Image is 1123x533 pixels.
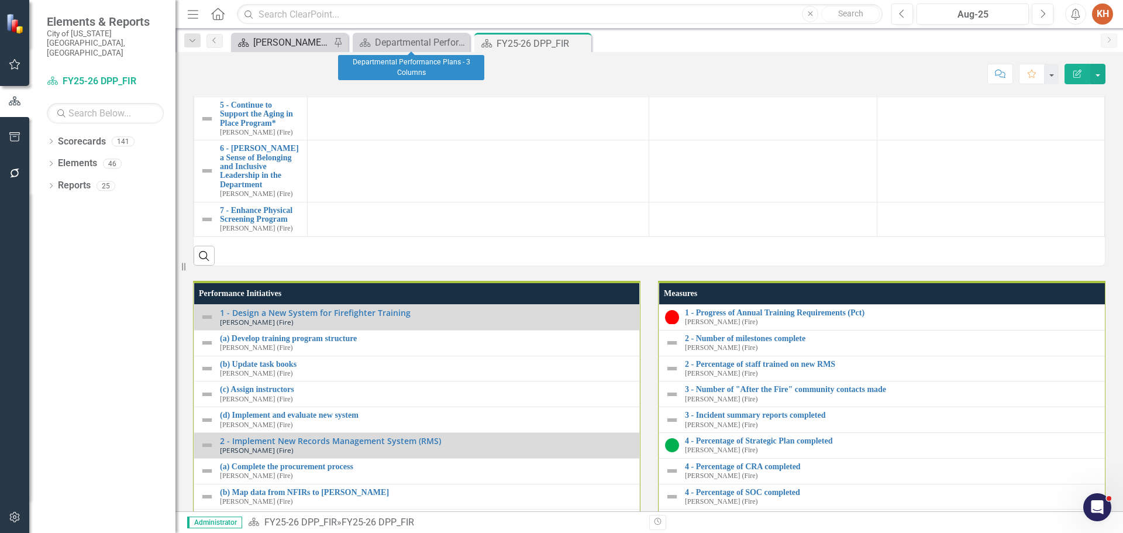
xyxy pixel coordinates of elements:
[649,140,877,202] td: Double-Click to Edit
[200,112,214,126] img: Not Defined
[220,360,633,369] a: (b) Update task books
[264,517,337,528] a: FY25-26 DPP_FIR
[659,381,1109,407] td: Double-Click to Edit Right Click for Context Menu
[234,35,330,50] a: [PERSON_NAME]'s Home
[685,488,1103,497] a: 4 - Percentage of SOC completed
[685,462,1103,471] a: 4 - Percentage of CRA completed
[685,396,758,403] small: [PERSON_NAME] (Fire)
[200,362,214,376] img: Not Defined
[200,438,214,452] img: Not Defined
[497,36,588,51] div: FY25-26 DPP_FIR
[194,140,308,202] td: Double-Click to Edit Right Click for Context Menu
[877,97,1104,140] td: Double-Click to Edit
[659,458,1109,484] td: Double-Click to Edit Right Click for Context Menu
[220,206,301,224] a: 7 - Enhance Physical Screening Program
[1092,4,1113,25] button: KH
[220,318,294,326] small: [PERSON_NAME] (Fire)
[237,4,883,25] input: Search ClearPoint...
[375,35,467,50] div: Departmental Performance Plans - 3 Columns
[659,356,1109,381] td: Double-Click to Edit Right Click for Context Menu
[665,490,679,504] img: Not Defined
[47,15,164,29] span: Elements & Reports
[194,432,640,458] td: Double-Click to Edit Right Click for Context Menu
[200,387,214,401] img: Not Defined
[921,8,1025,22] div: Aug-25
[220,144,301,189] a: 6 - [PERSON_NAME] a Sense of Belonging and Inclusive Leadership in the Department
[220,436,633,445] a: 2 - Implement New Records Management System (RMS)
[200,212,214,226] img: Not Defined
[220,225,293,232] small: [PERSON_NAME] (Fire)
[659,407,1109,433] td: Double-Click to Edit Right Click for Context Menu
[877,202,1104,236] td: Double-Click to Edit
[917,4,1029,25] button: Aug-25
[220,462,633,471] a: (a) Complete the procurement process
[308,140,649,202] td: Double-Click to Edit
[659,330,1109,356] td: Double-Click to Edit Right Click for Context Menu
[47,75,164,88] a: FY25-26 DPP_FIR
[220,488,633,497] a: (b) Map data from NFIRs to [PERSON_NAME]
[685,411,1103,419] a: 3 - Incident summary reports completed
[659,484,1109,510] td: Double-Click to Edit Right Click for Context Menu
[194,202,308,236] td: Double-Click to Edit Right Click for Context Menu
[685,421,758,429] small: [PERSON_NAME] (Fire)
[659,305,1109,331] td: Double-Click to Edit Right Click for Context Menu
[877,140,1104,202] td: Double-Click to Edit
[220,446,294,454] small: [PERSON_NAME] (Fire)
[685,344,758,352] small: [PERSON_NAME] (Fire)
[220,421,293,429] small: [PERSON_NAME] (Fire)
[649,97,877,140] td: Double-Click to Edit
[220,129,293,136] small: [PERSON_NAME] (Fire)
[665,336,679,350] img: Not Defined
[220,344,293,352] small: [PERSON_NAME] (Fire)
[58,179,91,192] a: Reports
[665,310,679,324] img: Below Target
[659,432,1109,458] td: Double-Click to Edit Right Click for Context Menu
[685,334,1103,343] a: 2 - Number of milestones complete
[194,97,308,140] td: Double-Click to Edit Right Click for Context Menu
[103,159,122,169] div: 46
[220,472,293,480] small: [PERSON_NAME] (Fire)
[685,498,758,506] small: [PERSON_NAME] (Fire)
[200,413,214,427] img: Not Defined
[220,411,633,419] a: (d) Implement and evaluate new system
[6,13,26,33] img: ClearPoint Strategy
[194,305,640,331] td: Double-Click to Edit Right Click for Context Menu
[685,446,758,454] small: [PERSON_NAME] (Fire)
[220,396,293,403] small: [PERSON_NAME] (Fire)
[665,438,679,452] img: On Target
[685,318,758,326] small: [PERSON_NAME] (Fire)
[47,29,164,57] small: City of [US_STATE][GEOGRAPHIC_DATA], [GEOGRAPHIC_DATA]
[220,498,293,506] small: [PERSON_NAME] (Fire)
[308,97,649,140] td: Double-Click to Edit
[200,464,214,478] img: Not Defined
[200,490,214,504] img: Not Defined
[685,308,1103,317] a: 1 - Progress of Annual Training Requirements (Pct)
[342,517,414,528] div: FY25-26 DPP_FIR
[200,310,214,324] img: Not Defined
[308,202,649,236] td: Double-Click to Edit
[248,516,640,529] div: »
[685,436,1103,445] a: 4 - Percentage of Strategic Plan completed
[821,6,880,22] button: Search
[112,136,135,146] div: 141
[194,381,640,407] td: Double-Click to Edit Right Click for Context Menu
[356,35,467,50] a: Departmental Performance Plans - 3 Columns
[194,458,640,484] td: Double-Click to Edit Right Click for Context Menu
[685,385,1103,394] a: 3 - Number of "After the Fire" community contacts made
[47,103,164,123] input: Search Below...
[194,330,640,356] td: Double-Click to Edit Right Click for Context Menu
[649,202,877,236] td: Double-Click to Edit
[58,157,97,170] a: Elements
[665,464,679,478] img: Not Defined
[685,472,758,480] small: [PERSON_NAME] (Fire)
[194,356,640,381] td: Double-Click to Edit Right Click for Context Menu
[220,101,301,128] a: 5 - Continue to Support the Aging in Place Program*
[665,387,679,401] img: Not Defined
[58,135,106,149] a: Scorecards
[187,517,242,528] span: Administrator
[253,35,330,50] div: [PERSON_NAME]'s Home
[685,370,758,377] small: [PERSON_NAME] (Fire)
[194,407,640,433] td: Double-Click to Edit Right Click for Context Menu
[194,484,640,510] td: Double-Click to Edit Right Click for Context Menu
